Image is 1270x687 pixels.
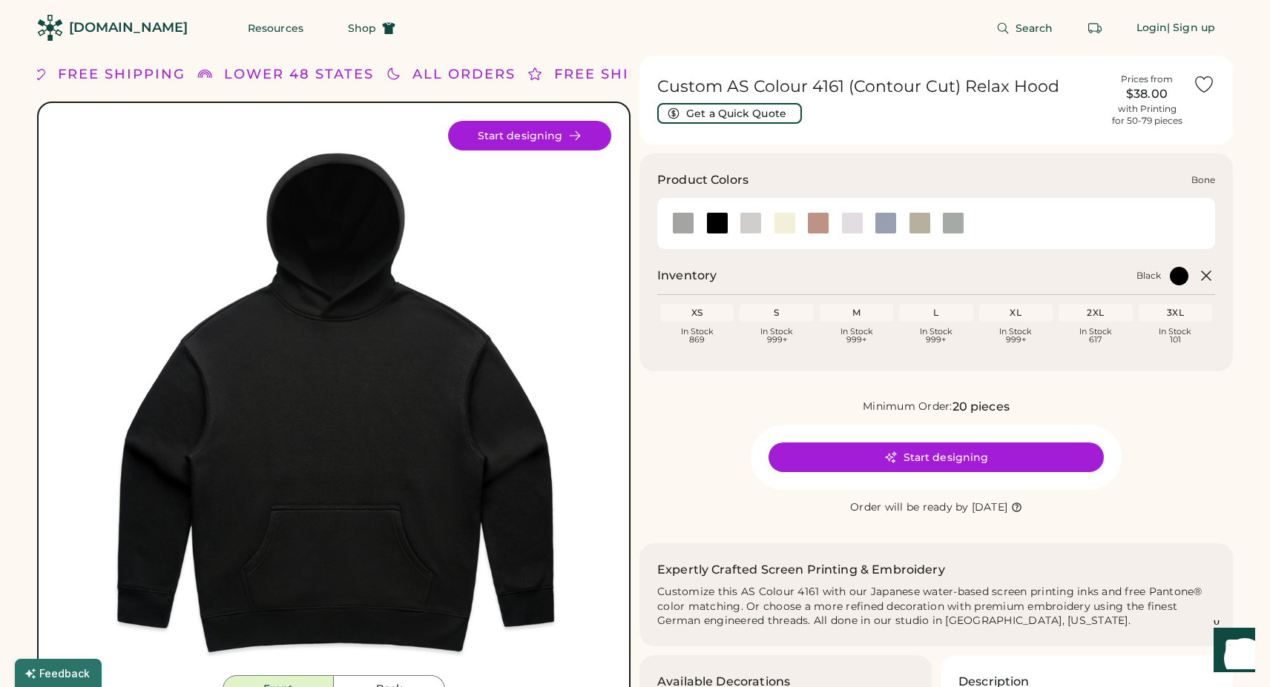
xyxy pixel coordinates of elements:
[982,328,1050,344] div: In Stock 999+
[823,328,890,344] div: In Stock 999+
[952,398,1010,416] div: 20 pieces
[663,307,731,319] div: XS
[657,267,717,285] h2: Inventory
[230,13,321,43] button: Resources
[69,19,188,37] div: [DOMAIN_NAME]
[1080,13,1110,43] button: Retrieve an order
[657,561,945,579] h2: Expertly Crafted Screen Printing & Embroidery
[56,121,611,675] div: 4161 Style Image
[1136,21,1168,36] div: Login
[663,328,731,344] div: In Stock 869
[823,307,890,319] div: M
[56,121,611,675] img: 4161 - Black Front Image
[1167,21,1215,36] div: | Sign up
[37,15,63,41] img: Rendered Logo - Screens
[348,23,376,33] span: Shop
[769,442,1104,472] button: Start designing
[1016,23,1053,33] span: Search
[850,500,969,515] div: Order will be ready by
[978,13,1071,43] button: Search
[902,307,970,319] div: L
[330,13,413,43] button: Shop
[972,500,1008,515] div: [DATE]
[657,103,802,124] button: Get a Quick Quote
[448,121,611,150] button: Start designing
[1200,620,1263,684] iframe: Front Chat
[58,64,185,84] div: FREE SHIPPING
[657,585,1215,629] div: Customize this AS Colour 4161 with our Japanese water-based screen printing inks and free Pantone...
[902,328,970,344] div: In Stock 999+
[982,307,1050,319] div: XL
[1110,85,1184,103] div: $38.00
[657,76,1101,97] h1: Custom AS Colour 4161 (Contour Cut) Relax Hood
[743,328,810,344] div: In Stock 999+
[1191,174,1215,186] div: Bone
[1142,328,1209,344] div: In Stock 101
[743,307,810,319] div: S
[1062,307,1129,319] div: 2XL
[1121,73,1173,85] div: Prices from
[554,64,682,84] div: FREE SHIPPING
[1062,328,1129,344] div: In Stock 617
[1142,307,1209,319] div: 3XL
[657,171,748,189] h3: Product Colors
[863,399,952,414] div: Minimum Order:
[224,64,374,84] div: LOWER 48 STATES
[412,64,516,84] div: ALL ORDERS
[1112,103,1182,127] div: with Printing for 50-79 pieces
[1136,270,1161,282] div: Black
